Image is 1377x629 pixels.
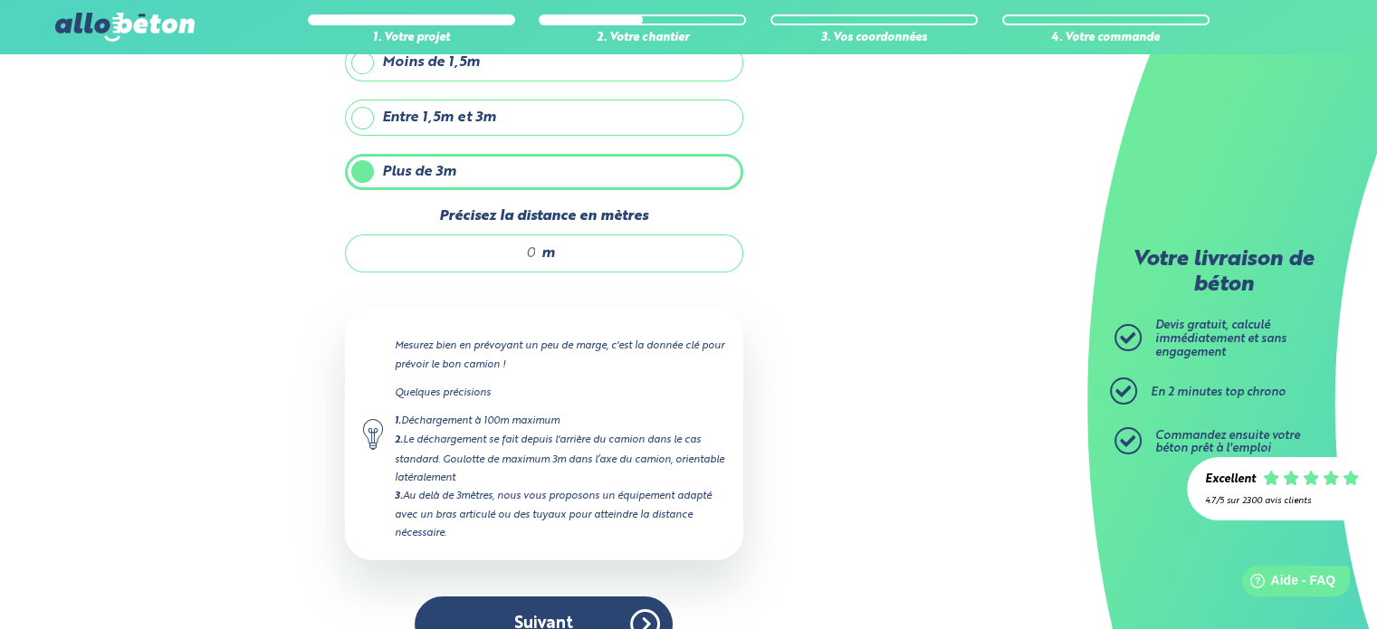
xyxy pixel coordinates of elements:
input: 0 [364,244,537,262]
div: 1. Votre projet [308,32,515,45]
label: Entre 1,5m et 3m [345,100,743,136]
p: Mesurez bien en prévoyant un peu de marge, c'est la donnée clé pour prévoir le bon camion ! [395,337,725,373]
div: 4. Votre commande [1002,32,1210,45]
strong: 2. [395,435,403,445]
div: 3. Vos coordonnées [770,32,978,45]
iframe: Help widget launcher [1216,558,1357,609]
div: Au delà de 3mètres, nous vous proposons un équipement adapté avec un bras articulé ou des tuyaux ... [395,487,725,542]
strong: 3. [395,491,403,501]
label: Plus de 3m [345,154,743,190]
strong: 1. [395,416,401,426]
div: Le déchargement se fait depuis l'arrière du camion dans le cas standard. Goulotte de maximum 3m d... [395,431,725,486]
div: Déchargement à 100m maximum [395,412,725,431]
div: 2. Votre chantier [539,32,746,45]
p: Quelques précisions [395,384,725,402]
img: allobéton [55,13,195,42]
span: m [541,245,555,262]
label: Précisez la distance en mètres [345,208,743,224]
label: Moins de 1,5m [345,44,743,81]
